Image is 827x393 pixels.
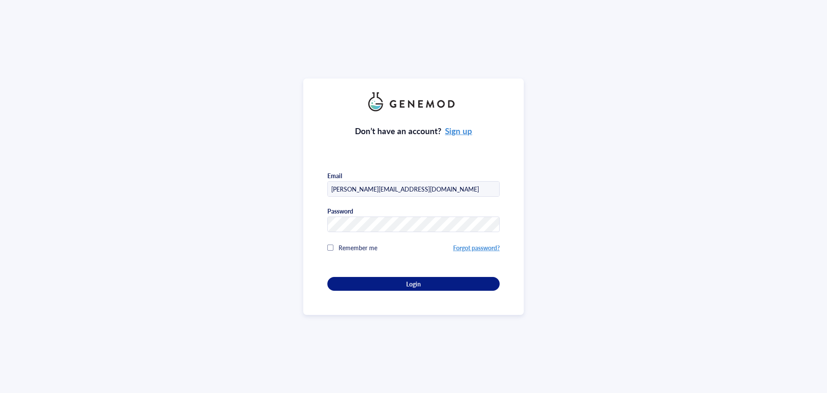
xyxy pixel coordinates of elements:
div: Don’t have an account? [355,125,473,137]
span: Remember me [339,243,377,252]
img: genemod_logo_light-BcqUzbGq.png [368,92,459,111]
a: Forgot password? [453,243,500,252]
span: Login [406,280,421,288]
a: Sign up [445,125,472,137]
button: Login [327,277,500,291]
div: Email [327,172,342,179]
div: Password [327,207,353,215]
